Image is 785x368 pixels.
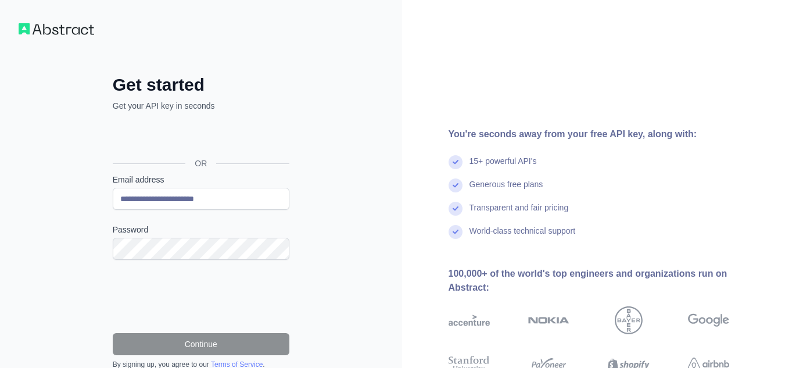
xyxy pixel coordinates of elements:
[113,274,289,319] iframe: reCAPTCHA
[449,178,463,192] img: check mark
[449,225,463,239] img: check mark
[528,306,569,334] img: nokia
[113,74,289,95] h2: Get started
[107,124,293,150] iframe: Botón Iniciar sesión con Google
[449,306,490,334] img: accenture
[113,333,289,355] button: Continue
[113,174,289,185] label: Email address
[449,202,463,216] img: check mark
[113,100,289,112] p: Get your API key in seconds
[615,306,643,334] img: bayer
[19,23,94,35] img: Workflow
[469,155,537,178] div: 15+ powerful API's
[688,306,729,334] img: google
[469,178,543,202] div: Generous free plans
[449,155,463,169] img: check mark
[469,225,576,248] div: World-class technical support
[113,224,289,235] label: Password
[449,267,767,295] div: 100,000+ of the world's top engineers and organizations run on Abstract:
[469,202,569,225] div: Transparent and fair pricing
[185,158,216,169] span: OR
[449,127,767,141] div: You're seconds away from your free API key, along with:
